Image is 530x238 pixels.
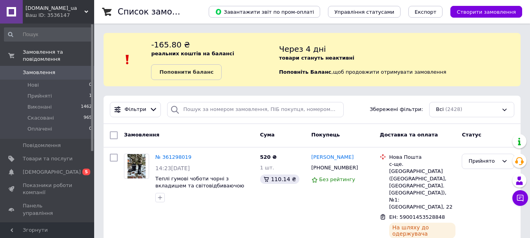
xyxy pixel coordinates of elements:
input: Пошук за номером замовлення, ПІБ покупця, номером телефону, Email, номером накладної [167,102,343,117]
span: (2428) [445,106,462,112]
span: Доставка та оплата [380,132,438,138]
span: Нові [27,82,39,89]
a: Теплі гумові чоботи чорні з вкладишем та світовідбиваючою стрічкою. Гумові чоботи утеплені [155,176,246,196]
img: :exclamation: [122,54,133,65]
a: Фото товару [124,154,149,179]
span: 0 [89,82,92,89]
span: 5 [82,169,90,175]
span: Замовлення та повідомлення [23,49,94,63]
div: Прийнято [468,157,498,165]
button: Чат з покупцем [512,190,528,206]
span: Повідомлення [23,142,61,149]
div: Ваш ID: 3536147 [25,12,94,19]
a: Створити замовлення [443,9,522,15]
span: Замовлення [124,132,159,138]
span: Експорт [415,9,437,15]
span: Покупець [311,132,340,138]
span: [PHONE_NUMBER] [311,165,358,171]
span: 965 [84,114,92,122]
span: 1 [89,93,92,100]
div: Нова Пошта [389,154,455,161]
div: с-ще. [GEOGRAPHIC_DATA] ([GEOGRAPHIC_DATA], [GEOGRAPHIC_DATA]. [GEOGRAPHIC_DATA]), №1: [GEOGRAPHI... [389,161,455,211]
span: Через 4 дні [279,44,326,54]
span: lion.shop_ua [25,5,84,12]
b: реальних коштів на балансі [151,51,234,56]
div: , щоб продовжити отримувати замовлення [279,39,521,80]
span: Показники роботи компанії [23,182,73,196]
b: Поповніть Баланс [279,69,331,75]
span: Всі [436,106,444,113]
span: Панель управління [23,202,73,216]
button: Експорт [408,6,443,18]
b: Поповнити баланс [159,69,213,75]
span: Без рейтингу [319,176,355,182]
span: 1 шт. [260,165,274,171]
span: 14:23[DATE] [155,165,190,171]
button: Створити замовлення [450,6,522,18]
span: Товари та послуги [23,155,73,162]
span: Завантажити звіт по пром-оплаті [215,8,314,15]
b: товари стануть неактивні [279,55,354,61]
span: Замовлення [23,69,55,76]
span: Створити замовлення [457,9,516,15]
span: 520 ₴ [260,154,277,160]
input: Пошук [4,27,93,42]
h1: Список замовлень [118,7,197,16]
span: ЕН: 59001453528848 [389,214,445,220]
div: 110.14 ₴ [260,174,299,184]
a: № 361298019 [155,154,191,160]
a: Поповнити баланс [151,64,222,80]
span: Скасовані [27,114,54,122]
a: [PERSON_NAME] [311,154,354,161]
span: Прийняті [27,93,52,100]
span: -165.80 ₴ [151,40,190,49]
button: Управління статусами [328,6,401,18]
span: Збережені фільтри: [370,106,423,113]
span: Cума [260,132,275,138]
button: Завантажити звіт по пром-оплаті [209,6,320,18]
span: [DEMOGRAPHIC_DATA] [23,169,81,176]
span: Виконані [27,104,52,111]
span: 0 [89,125,92,133]
span: Управління статусами [334,9,394,15]
span: 1462 [81,104,92,111]
span: Статус [462,132,481,138]
span: Оплачені [27,125,52,133]
span: Фільтри [125,106,146,113]
img: Фото товару [127,154,146,178]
